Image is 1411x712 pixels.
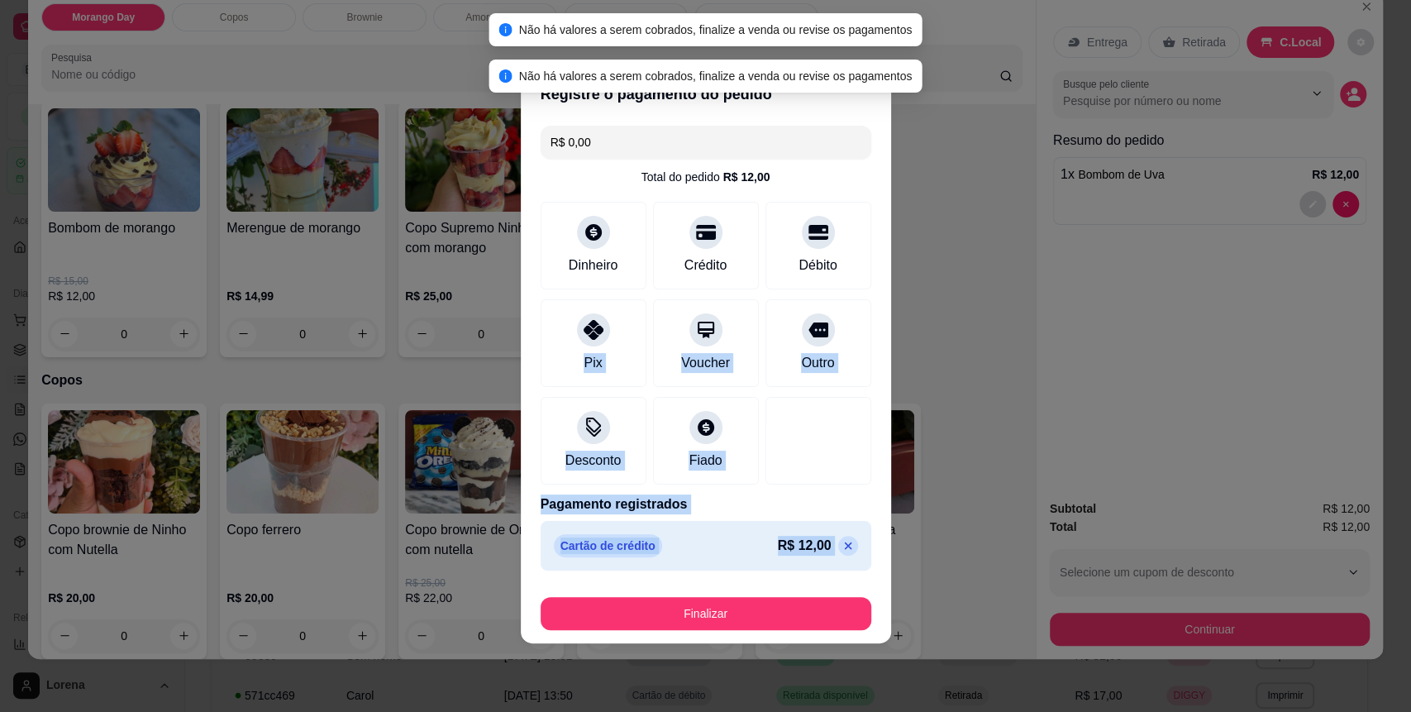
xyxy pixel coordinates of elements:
[778,536,832,556] p: R$ 12,00
[689,451,722,471] div: Fiado
[521,69,891,119] header: Registre o pagamento do pedido
[681,353,730,373] div: Voucher
[569,256,618,275] div: Dinheiro
[551,126,861,159] input: Ex.: hambúrguer de cordeiro
[684,256,727,275] div: Crédito
[499,69,512,83] span: info-circle
[641,169,770,185] div: Total do pedido
[798,256,837,275] div: Débito
[519,23,913,36] span: Não há valores a serem cobrados, finalize a venda ou revise os pagamentos
[499,23,512,36] span: info-circle
[584,353,602,373] div: Pix
[554,534,662,557] p: Cartão de crédito
[541,495,871,514] p: Pagamento registrados
[723,169,770,185] div: R$ 12,00
[801,353,834,373] div: Outro
[541,597,871,630] button: Finalizar
[565,451,622,471] div: Desconto
[519,69,913,83] span: Não há valores a serem cobrados, finalize a venda ou revise os pagamentos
